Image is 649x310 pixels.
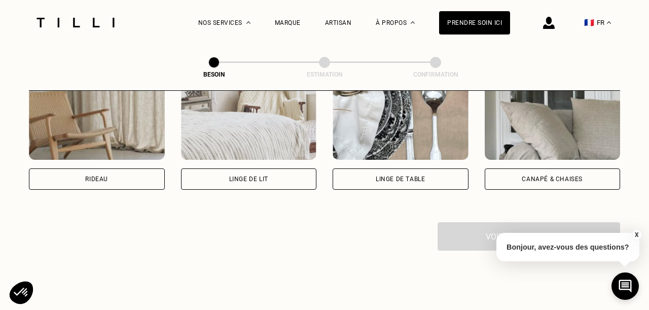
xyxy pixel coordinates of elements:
[246,21,250,24] img: Menu déroulant
[631,229,641,240] button: X
[543,17,555,29] img: icône connexion
[275,19,301,26] a: Marque
[411,21,415,24] img: Menu déroulant à propos
[85,176,108,182] div: Rideau
[325,19,352,26] a: Artisan
[607,21,611,24] img: menu déroulant
[385,71,486,78] div: Confirmation
[522,176,583,182] div: Canapé & chaises
[333,68,468,160] img: Tilli retouche votre Linge de table
[485,68,621,160] img: Tilli retouche votre Canapé & chaises
[439,11,510,35] a: Prendre soin ici
[33,18,118,27] img: Logo du service de couturière Tilli
[29,68,165,160] img: Tilli retouche votre Rideau
[163,71,265,78] div: Besoin
[376,176,425,182] div: Linge de table
[274,71,375,78] div: Estimation
[584,18,594,27] span: 🇫🇷
[229,176,268,182] div: Linge de lit
[496,233,639,261] p: Bonjour, avez-vous des questions?
[181,68,317,160] img: Tilli retouche votre Linge de lit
